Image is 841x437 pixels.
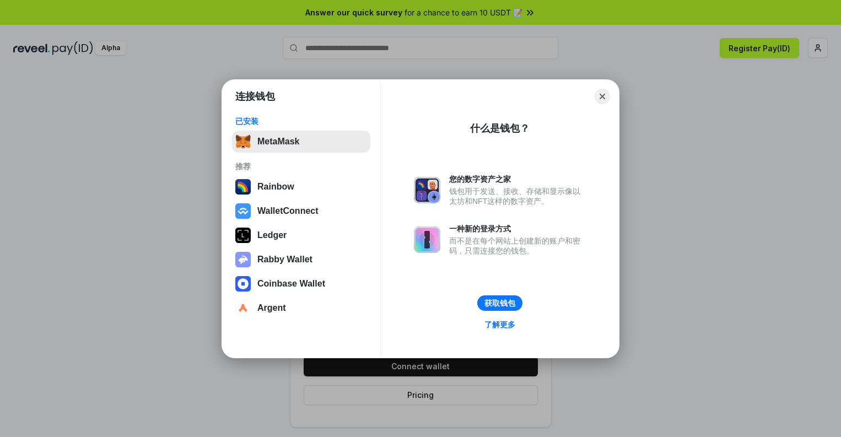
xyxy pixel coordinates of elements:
div: 什么是钱包？ [470,122,530,135]
div: 已安装 [235,116,367,126]
div: Rainbow [257,182,294,192]
img: svg+xml,%3Csvg%20width%3D%2228%22%20height%3D%2228%22%20viewBox%3D%220%200%2028%2028%22%20fill%3D... [235,203,251,219]
button: Rabby Wallet [232,249,370,271]
img: svg+xml,%3Csvg%20xmlns%3D%22http%3A%2F%2Fwww.w3.org%2F2000%2Fsvg%22%20fill%3D%22none%22%20viewBox... [414,177,440,203]
button: MetaMask [232,131,370,153]
div: 推荐 [235,161,367,171]
img: svg+xml,%3Csvg%20fill%3D%22none%22%20height%3D%2233%22%20viewBox%3D%220%200%2035%2033%22%20width%... [235,134,251,149]
button: Close [595,89,610,104]
img: svg+xml,%3Csvg%20width%3D%2228%22%20height%3D%2228%22%20viewBox%3D%220%200%2028%2028%22%20fill%3D... [235,300,251,316]
img: svg+xml,%3Csvg%20xmlns%3D%22http%3A%2F%2Fwww.w3.org%2F2000%2Fsvg%22%20fill%3D%22none%22%20viewBox... [235,252,251,267]
button: WalletConnect [232,200,370,222]
button: Rainbow [232,176,370,198]
button: Argent [232,297,370,319]
div: Rabby Wallet [257,255,312,265]
button: 获取钱包 [477,295,522,311]
button: Ledger [232,224,370,246]
div: 了解更多 [484,320,515,330]
button: Coinbase Wallet [232,273,370,295]
div: 而不是在每个网站上创建新的账户和密码，只需连接您的钱包。 [449,236,586,256]
div: 获取钱包 [484,298,515,308]
div: 钱包用于发送、接收、存储和显示像以太坊和NFT这样的数字资产。 [449,186,586,206]
div: WalletConnect [257,206,319,216]
div: Coinbase Wallet [257,279,325,289]
div: Argent [257,303,286,313]
img: svg+xml,%3Csvg%20xmlns%3D%22http%3A%2F%2Fwww.w3.org%2F2000%2Fsvg%22%20width%3D%2228%22%20height%3... [235,228,251,243]
div: Ledger [257,230,287,240]
h1: 连接钱包 [235,90,275,103]
img: svg+xml,%3Csvg%20width%3D%22120%22%20height%3D%22120%22%20viewBox%3D%220%200%20120%20120%22%20fil... [235,179,251,195]
a: 了解更多 [478,317,522,332]
div: MetaMask [257,137,299,147]
div: 一种新的登录方式 [449,224,586,234]
img: svg+xml,%3Csvg%20xmlns%3D%22http%3A%2F%2Fwww.w3.org%2F2000%2Fsvg%22%20fill%3D%22none%22%20viewBox... [414,226,440,253]
img: svg+xml,%3Csvg%20width%3D%2228%22%20height%3D%2228%22%20viewBox%3D%220%200%2028%2028%22%20fill%3D... [235,276,251,292]
div: 您的数字资产之家 [449,174,586,184]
